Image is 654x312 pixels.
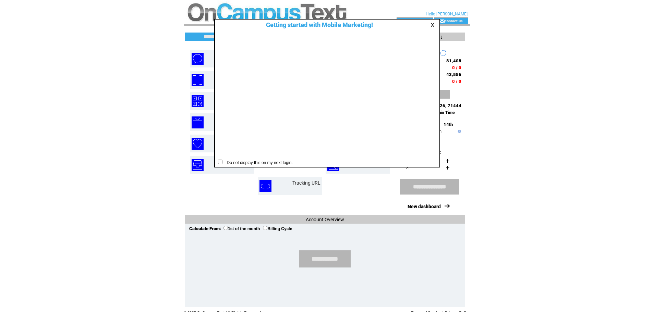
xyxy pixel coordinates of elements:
[446,72,461,77] span: 43,556
[192,53,204,65] img: text-blast.png
[223,226,228,230] input: 1st of the month
[432,103,461,108] span: 76626, 71444
[452,65,461,70] span: 0 / 0
[439,18,445,24] img: contact_us_icon.gif
[456,130,461,133] img: help.gif
[223,226,260,231] label: 1st of the month
[452,79,461,84] span: 0 / 0
[192,116,204,128] img: text-to-screen.png
[292,180,320,186] a: Tracking URL
[192,95,204,107] img: qr-codes.png
[444,122,453,127] span: 14th
[445,18,463,23] a: contact us
[263,226,267,230] input: Billing Cycle
[189,226,221,231] span: Calculate From:
[259,180,271,192] img: tracking-url.png
[446,58,461,63] span: 81,408
[426,12,468,16] span: Hello [PERSON_NAME]
[306,217,344,222] span: Account Overview
[407,18,412,24] img: account_icon.gif
[263,226,292,231] label: Billing Cycle
[426,110,455,115] span: Mountain Time
[192,74,204,86] img: mobile-coupons.png
[192,138,204,150] img: birthday-wishes.png
[406,165,409,170] span: 2.
[192,159,204,171] img: inbox.png
[223,160,293,165] span: Do not display this on my next login.
[408,204,441,209] a: New dashboard
[259,21,373,28] span: Getting started with Mobile Marketing!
